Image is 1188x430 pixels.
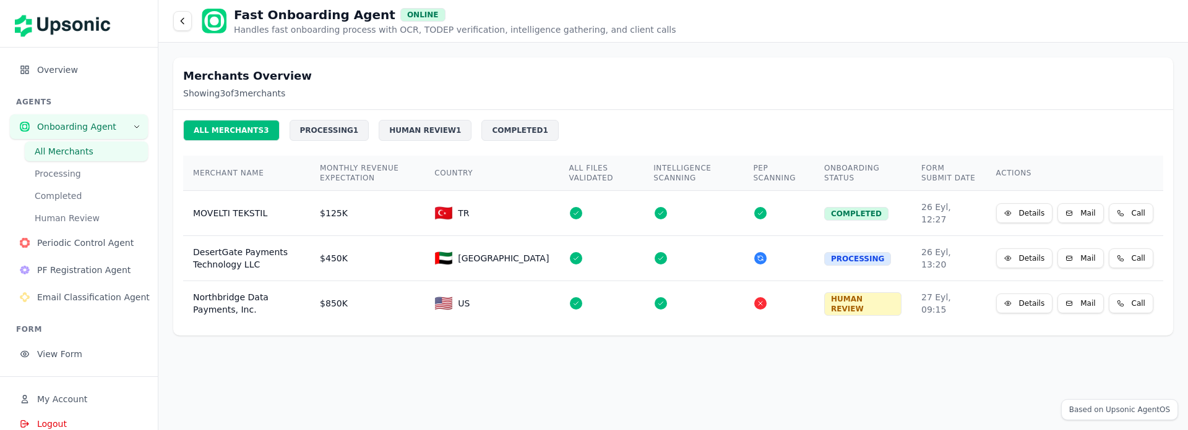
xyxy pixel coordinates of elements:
a: View Form [10,350,148,361]
th: ONBOARDING STATUS [814,156,911,191]
a: Human Review [25,212,148,224]
p: Handles fast onboarding process with OCR, TODEP verification, intelligence gathering, and client ... [234,23,676,36]
div: $850K [320,297,415,310]
h1: Fast Onboarding Agent [234,6,395,23]
th: INTELLIGENCE SCANNING [643,156,743,191]
img: Email Classification Agent [20,292,30,302]
div: MOVELTI TEKSTIL [193,207,300,219]
div: COMPLETED [824,207,889,221]
th: FORM SUBMIT DATE [911,156,986,191]
span: 🇺🇸 [434,293,453,313]
a: Email Classification AgentEmail Classification Agent [10,293,148,305]
a: PF Registration AgentPF Registration Agent [10,266,148,277]
button: Processing [25,164,148,183]
button: Overview [10,57,148,82]
a: Processing [25,167,148,179]
div: 26 Eyl, 13:20 [921,246,976,271]
button: Email Classification Agent [10,285,148,310]
a: Overview [10,65,148,77]
img: PF Registration Agent [20,265,30,275]
a: Completed [25,190,148,201]
div: COMPLETED 1 [481,120,558,141]
a: My Account [10,395,148,407]
th: MONTHLY REVENUE EXPECTATION [310,156,424,191]
span: [GEOGRAPHIC_DATA] [458,252,549,264]
button: My Account [10,387,148,411]
img: Onboarding Agent [20,122,30,132]
span: 🇦🇪 [434,248,453,268]
th: ACTIONS [986,156,1163,191]
div: ONLINE [400,8,445,22]
button: All Merchants [25,141,148,161]
h3: AGENTS [16,97,148,107]
button: Details [996,293,1053,313]
a: Periodic Control AgentPeriodic Control Agent [10,238,148,250]
button: Details [996,248,1053,268]
button: PF Registration Agent [10,258,148,282]
div: HUMAN REVIEW [824,292,902,316]
h3: FORM [16,324,148,334]
button: View Form [10,342,148,366]
div: $125K [320,207,415,219]
p: Showing 3 of 3 merchants [183,87,1163,99]
h2: Merchants Overview [183,67,1163,85]
div: $450K [320,252,415,264]
button: Onboarding Agent [10,114,148,139]
th: MERCHANT NAME [183,156,310,191]
div: ALL MERCHANTS 3 [183,120,280,141]
div: 27 Eyl, 09:15 [921,291,976,316]
button: Periodic Control Agent [10,230,148,255]
img: Onboarding Agent [202,9,226,33]
img: Periodic Control Agent [20,238,30,248]
div: HUMAN REVIEW 1 [379,120,471,141]
img: Upsonic [15,6,119,41]
a: All Merchants [25,145,148,157]
div: 26 Eyl, 12:27 [921,201,976,226]
th: PEP SCANNING [743,156,814,191]
button: Mail [1057,293,1103,313]
span: Logout [37,418,67,430]
button: Mail [1057,248,1103,268]
div: PROCESSING 1 [290,120,369,141]
button: Call [1109,248,1153,268]
span: View Form [37,348,138,360]
span: My Account [37,393,87,405]
th: COUNTRY [424,156,559,191]
th: ALL FILES VALIDATED [559,156,643,191]
button: Call [1109,293,1153,313]
button: Call [1109,203,1153,223]
span: PF Registration Agent [37,264,138,276]
span: Onboarding Agent [37,120,128,133]
button: Completed [25,186,148,206]
div: Northbridge Data Payments, Inc. [193,291,300,316]
span: Overview [37,64,138,76]
button: Details [996,203,1053,223]
span: TR [458,207,469,219]
button: Human Review [25,208,148,228]
button: Mail [1057,203,1103,223]
span: Periodic Control Agent [37,237,138,249]
div: PROCESSING [824,252,891,266]
span: US [458,297,470,310]
span: 🇹🇷 [434,203,453,223]
span: Email Classification Agent [37,291,150,303]
div: DesertGate Payments Technology LLC [193,246,300,271]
